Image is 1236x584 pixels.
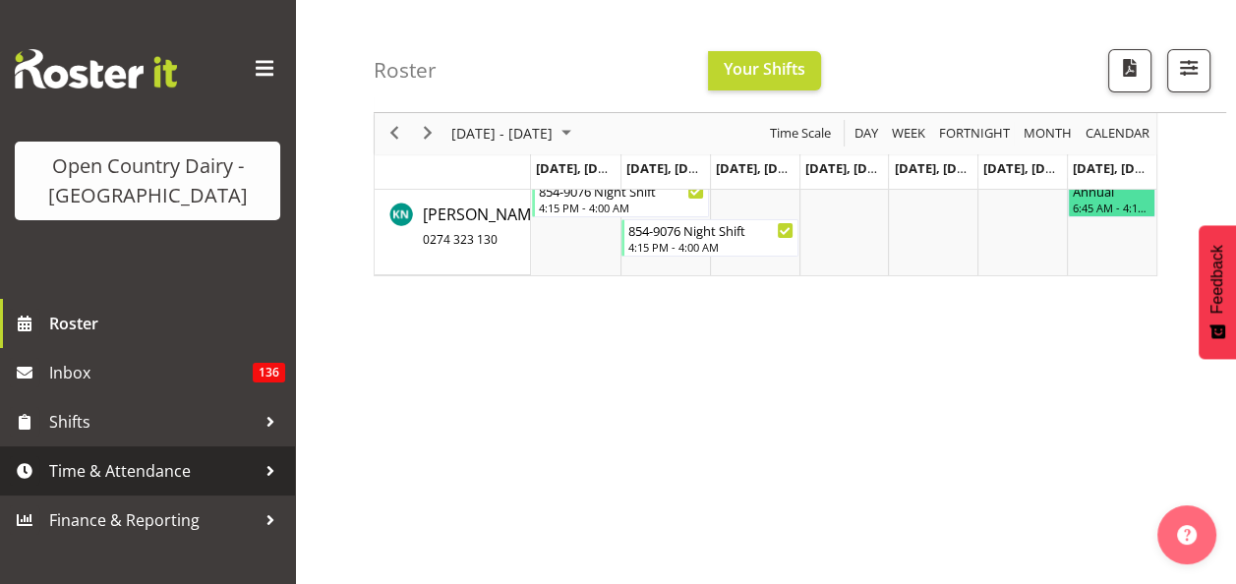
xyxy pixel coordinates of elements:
[411,113,444,154] div: next period
[853,122,880,146] span: Day
[449,122,555,146] span: [DATE] - [DATE]
[415,122,441,146] button: Next
[890,122,927,146] span: Week
[1208,245,1226,314] span: Feedback
[49,456,256,486] span: Time & Attendance
[1068,180,1155,217] div: Karl Nicol"s event - Annual Begin From Sunday, October 5, 2025 at 6:45:00 AM GMT+13:00 Ends At Su...
[382,122,408,146] button: Previous
[1108,49,1151,92] button: Download a PDF of the roster according to the set date range.
[1073,200,1150,215] div: 6:45 AM - 4:15 PM
[1022,122,1074,146] span: Month
[423,231,498,248] span: 0274 323 130
[1199,225,1236,359] button: Feedback - Show survey
[375,178,531,275] td: Karl Nicol resource
[1073,159,1162,177] span: [DATE], [DATE]
[448,122,580,146] button: October 2025
[539,181,704,201] div: 854-9076 Night Shift
[768,122,833,146] span: Time Scale
[716,159,805,177] span: [DATE], [DATE]
[15,49,177,88] img: Rosterit website logo
[724,58,805,80] span: Your Shifts
[852,122,882,146] button: Timeline Day
[536,159,625,177] span: [DATE], [DATE]
[894,159,983,177] span: [DATE], [DATE]
[805,159,895,177] span: [DATE], [DATE]
[34,151,261,210] div: Open Country Dairy - [GEOGRAPHIC_DATA]
[708,51,821,90] button: Your Shifts
[1083,122,1153,146] button: Month
[378,113,411,154] div: previous period
[1021,122,1076,146] button: Timeline Month
[49,505,256,535] span: Finance & Reporting
[628,220,794,240] div: 854-9076 Night Shift
[423,203,545,250] a: [PERSON_NAME]0274 323 130
[374,59,437,82] h4: Roster
[767,122,835,146] button: Time Scale
[983,159,1073,177] span: [DATE], [DATE]
[621,219,798,257] div: Karl Nicol"s event - 854-9076 Night Shift Begin From Tuesday, September 30, 2025 at 4:15:00 PM GM...
[531,178,1156,275] table: Timeline Week of October 2, 2025
[1084,122,1151,146] span: calendar
[626,159,716,177] span: [DATE], [DATE]
[937,122,1012,146] span: Fortnight
[1167,49,1210,92] button: Filter Shifts
[253,363,285,382] span: 136
[1073,181,1150,201] div: Annual
[49,358,253,387] span: Inbox
[628,239,794,255] div: 4:15 PM - 4:00 AM
[1177,525,1197,545] img: help-xxl-2.png
[936,122,1014,146] button: Fortnight
[444,113,583,154] div: Sep 29 - Oct 05, 2025
[423,204,545,249] span: [PERSON_NAME]
[539,200,704,215] div: 4:15 PM - 4:00 AM
[374,97,1157,276] div: Timeline Week of October 2, 2025
[49,309,285,338] span: Roster
[49,407,256,437] span: Shifts
[532,180,709,217] div: Karl Nicol"s event - 854-9076 Night Shift Begin From Monday, September 29, 2025 at 4:15:00 PM GMT...
[889,122,929,146] button: Timeline Week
